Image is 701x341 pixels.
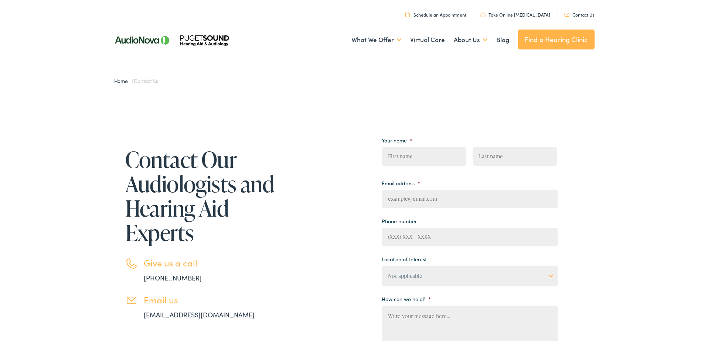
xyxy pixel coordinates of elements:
[454,26,487,54] a: About Us
[518,30,595,49] a: Find a Hearing Clinic
[382,218,417,224] label: Phone number
[125,147,277,245] h1: Contact Our Audiologists and Hearing Aid Experts
[351,26,401,54] a: What We Offer
[480,11,550,18] a: Take Online [MEDICAL_DATA]
[382,147,466,166] input: First name
[410,26,445,54] a: Virtual Care
[382,256,426,262] label: Location of Interest
[382,190,558,208] input: example@email.com
[405,12,410,17] img: utility icon
[473,147,557,166] input: Last name
[564,11,594,18] a: Contact Us
[114,77,132,85] a: Home
[496,26,509,54] a: Blog
[382,296,431,302] label: How can we help?
[114,77,159,85] span: /
[564,13,569,17] img: utility icon
[144,258,277,268] h3: Give us a call
[134,77,158,85] span: Contact Us
[144,310,255,319] a: [EMAIL_ADDRESS][DOMAIN_NAME]
[405,11,466,18] a: Schedule an Appointment
[382,137,412,144] label: Your name
[382,180,420,186] label: Email address
[382,228,558,246] input: (XXX) XXX - XXXX
[144,273,202,282] a: [PHONE_NUMBER]
[144,294,277,305] h3: Email us
[480,13,486,17] img: utility icon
